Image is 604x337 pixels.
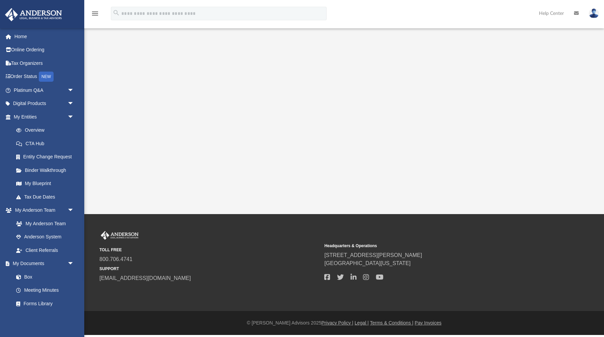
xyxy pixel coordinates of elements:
a: [GEOGRAPHIC_DATA][US_STATE] [324,260,411,266]
a: CTA Hub [9,137,84,150]
a: Forms Library [9,297,78,310]
a: Home [5,30,84,43]
a: [STREET_ADDRESS][PERSON_NAME] [324,252,422,258]
a: Binder Walkthrough [9,163,84,177]
a: [EMAIL_ADDRESS][DOMAIN_NAME] [99,275,191,281]
a: Client Referrals [9,243,81,257]
a: Entity Change Request [9,150,84,164]
i: search [113,9,120,17]
a: Terms & Conditions | [370,320,414,326]
span: arrow_drop_down [67,204,81,217]
div: © [PERSON_NAME] Advisors 2025 [84,319,604,327]
a: Overview [9,124,84,137]
a: 800.706.4741 [99,256,132,262]
small: TOLL FREE [99,247,320,253]
a: Pay Invoices [415,320,441,326]
img: User Pic [589,8,599,18]
a: Legal | [355,320,369,326]
a: My Documentsarrow_drop_down [5,257,81,270]
a: Tax Due Dates [9,190,84,204]
a: My Anderson Teamarrow_drop_down [5,204,81,217]
a: Tax Organizers [5,56,84,70]
a: Notarize [9,310,81,324]
a: menu [91,13,99,18]
span: arrow_drop_down [67,110,81,124]
span: arrow_drop_down [67,97,81,111]
img: Anderson Advisors Platinum Portal [99,231,140,240]
a: My Anderson Team [9,217,78,230]
a: Online Ordering [5,43,84,57]
small: SUPPORT [99,266,320,272]
a: My Entitiesarrow_drop_down [5,110,84,124]
a: Order StatusNEW [5,70,84,84]
a: Box [9,270,78,284]
small: Headquarters & Operations [324,243,544,249]
span: arrow_drop_down [67,257,81,271]
img: Anderson Advisors Platinum Portal [3,8,64,21]
i: menu [91,9,99,18]
a: My Blueprint [9,177,81,190]
a: Digital Productsarrow_drop_down [5,97,84,110]
a: Privacy Policy | [322,320,354,326]
a: Platinum Q&Aarrow_drop_down [5,83,84,97]
a: Anderson System [9,230,81,244]
span: arrow_drop_down [67,83,81,97]
a: Meeting Minutes [9,284,81,297]
div: NEW [39,72,54,82]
